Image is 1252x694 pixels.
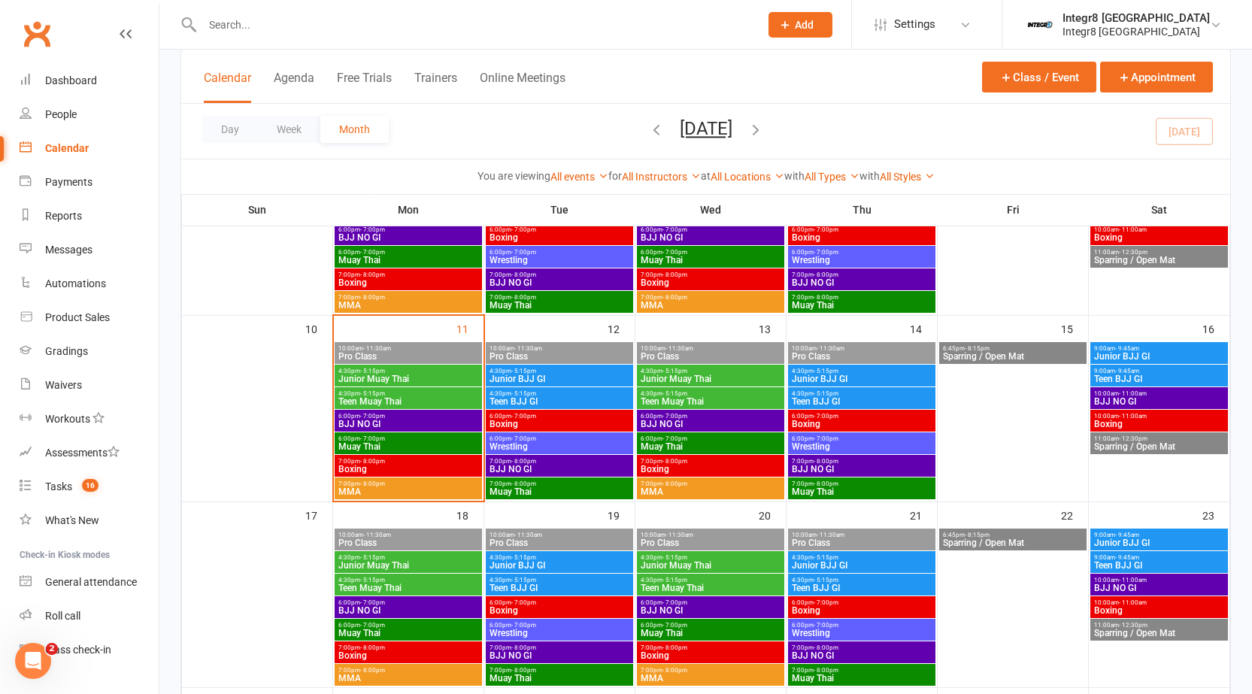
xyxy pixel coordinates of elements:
a: Class kiosk mode [20,633,159,667]
span: 10:00am [791,532,932,538]
span: - 8:00pm [814,294,838,301]
span: Muay Thai [640,256,781,265]
span: Add [795,19,814,31]
span: Pro Class [791,538,932,547]
span: 4:30pm [489,577,630,583]
span: 4:30pm [791,368,932,374]
span: Junior BJJ GI [791,374,932,383]
span: Junior BJJ GI [1093,352,1225,361]
span: - 8:00pm [814,271,838,278]
span: - 8:00pm [511,271,536,278]
span: - 11:00am [1119,413,1147,420]
span: 6:00pm [791,599,932,606]
span: - 5:15pm [511,390,536,397]
a: Roll call [20,599,159,633]
span: Boxing [338,465,479,474]
div: 13 [759,316,786,341]
span: Junior BJJ GI [1093,538,1225,547]
span: - 5:15pm [360,554,385,561]
span: Junior Muay Thai [640,561,781,570]
span: 10:00am [489,532,630,538]
span: Junior BJJ GI [489,374,630,383]
span: - 5:15pm [662,554,687,561]
span: Teen Muay Thai [640,397,781,406]
div: General attendance [45,576,137,588]
span: BJJ NO GI [1093,583,1225,592]
strong: for [608,170,622,182]
span: - 8:00pm [511,458,536,465]
span: 4:30pm [338,577,479,583]
span: - 8:00pm [511,294,536,301]
span: Wrestling [791,442,932,451]
span: 7:00pm [489,271,630,278]
span: 10:00am [640,532,781,538]
span: Wrestling [489,442,630,451]
th: Wed [635,194,787,226]
span: 7:00pm [338,458,479,465]
span: BJJ NO GI [489,278,630,287]
span: Sparring / Open Mat [942,538,1084,547]
span: MMA [338,487,479,496]
span: - 8:00pm [662,458,687,465]
a: Clubworx [18,15,56,53]
span: 7:00pm [640,480,781,487]
button: Add [768,12,832,38]
span: 6:00pm [338,226,479,233]
div: 19 [608,502,635,527]
strong: with [859,170,880,182]
a: General attendance kiosk mode [20,565,159,599]
span: 9:00am [1093,345,1225,352]
span: 4:30pm [791,577,932,583]
div: People [45,108,77,120]
span: - 8:00pm [360,480,385,487]
span: 7:00pm [791,480,932,487]
span: 10:00am [1093,599,1225,606]
span: - 5:15pm [814,554,838,561]
span: 10:00am [338,532,479,538]
span: 4:30pm [489,390,630,397]
span: Muay Thai [640,442,781,451]
div: 17 [305,502,332,527]
span: - 9:45am [1115,532,1139,538]
span: 6:00pm [338,435,479,442]
span: - 8:00pm [662,480,687,487]
span: - 8:15pm [965,532,990,538]
a: Payments [20,165,159,199]
a: Calendar [20,132,159,165]
span: Boxing [640,465,781,474]
button: [DATE] [680,118,732,139]
span: 7:00pm [338,294,479,301]
span: Junior Muay Thai [640,374,781,383]
a: All Instructors [622,171,701,183]
span: - 11:00am [1119,390,1147,397]
span: Pro Class [791,352,932,361]
span: 10:00am [640,345,781,352]
button: Calendar [204,71,251,103]
span: 11:00am [1093,435,1225,442]
span: - 9:45am [1115,368,1139,374]
span: - 5:15pm [511,577,536,583]
span: - 5:15pm [662,368,687,374]
span: - 7:00pm [360,249,385,256]
span: - 12:30pm [1119,249,1147,256]
a: All Styles [880,171,935,183]
span: - 5:15pm [662,390,687,397]
div: Integr8 [GEOGRAPHIC_DATA] [1063,25,1210,38]
div: 22 [1061,502,1088,527]
div: 11 [456,316,484,341]
span: 6:45pm [942,345,1084,352]
span: 7:00pm [791,294,932,301]
span: - 8:00pm [814,458,838,465]
a: All events [550,171,608,183]
a: Product Sales [20,301,159,335]
span: Teen BJJ GI [489,397,630,406]
span: - 7:00pm [511,413,536,420]
span: - 11:30am [363,532,391,538]
span: BJJ NO GI [640,420,781,429]
span: 9:00am [1093,368,1225,374]
span: - 11:30am [817,532,844,538]
div: 21 [910,502,937,527]
span: Wrestling [489,256,630,265]
span: - 5:15pm [814,390,838,397]
span: 9:00am [1093,532,1225,538]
